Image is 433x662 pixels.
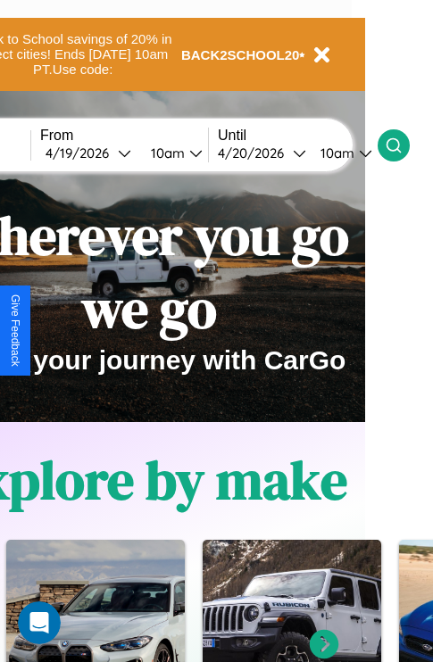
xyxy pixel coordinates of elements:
button: 4/19/2026 [40,144,137,162]
div: 10am [142,145,189,161]
label: From [40,128,208,144]
div: 10am [312,145,359,161]
div: 4 / 19 / 2026 [46,145,118,161]
div: Give Feedback [9,294,21,367]
button: 10am [137,144,208,162]
div: 4 / 20 / 2026 [218,145,293,161]
label: Until [218,128,378,144]
b: BACK2SCHOOL20 [181,47,300,62]
button: 10am [306,144,378,162]
iframe: Intercom live chat [18,601,61,644]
